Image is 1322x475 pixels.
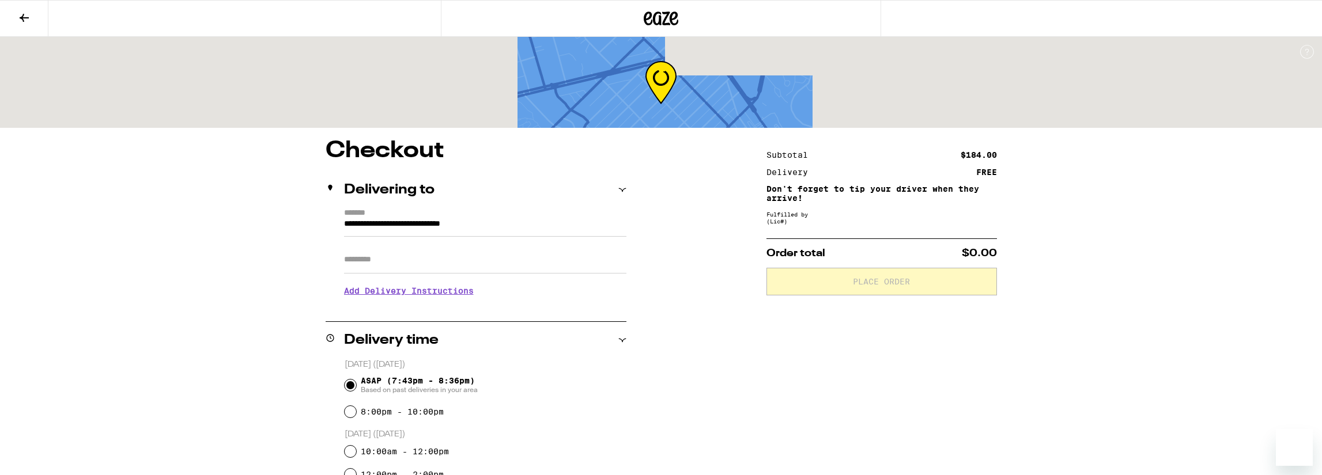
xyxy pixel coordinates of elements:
div: Subtotal [766,151,816,159]
span: Order total [766,248,825,259]
div: Fulfilled by (Lic# ) [766,211,997,225]
p: [DATE] ([DATE]) [345,429,626,440]
span: Place Order [853,278,910,286]
h2: Delivering to [344,183,435,197]
p: [DATE] ([DATE]) [345,359,626,370]
p: We'll contact you at [PHONE_NUMBER] when we arrive [344,304,626,313]
span: $0.00 [962,248,997,259]
h1: Checkout [326,139,626,162]
iframe: Button to launch messaging window [1276,429,1313,466]
h3: Add Delivery Instructions [344,278,626,304]
div: Delivery [766,168,816,176]
h2: Delivery time [344,333,439,347]
span: ASAP (7:43pm - 8:36pm) [361,376,478,394]
p: Don't forget to tip your driver when they arrive! [766,184,997,203]
button: Place Order [766,268,997,295]
span: Based on past deliveries in your area [361,385,478,394]
div: FREE [976,168,997,176]
div: $184.00 [961,151,997,159]
label: 10:00am - 12:00pm [361,447,449,456]
label: 8:00pm - 10:00pm [361,407,444,416]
